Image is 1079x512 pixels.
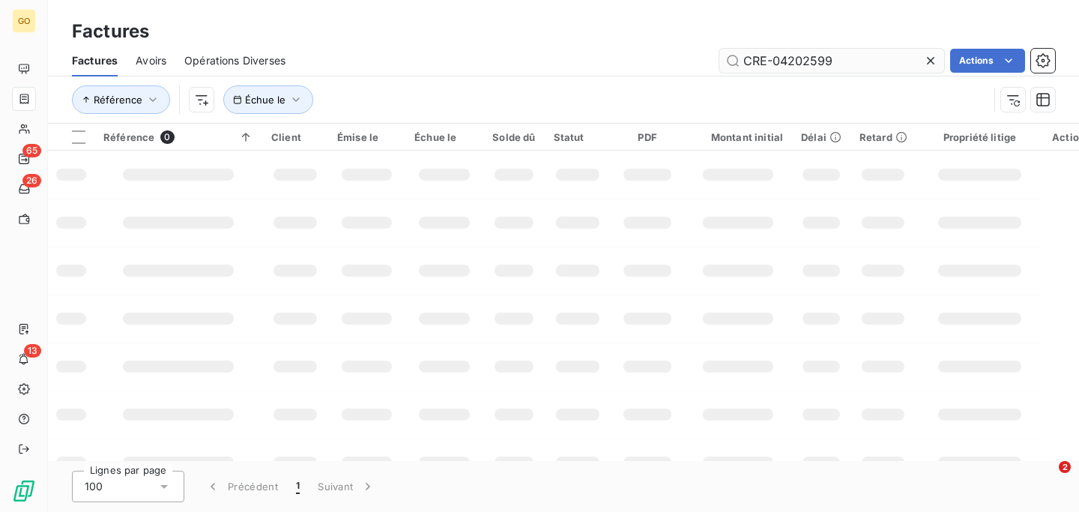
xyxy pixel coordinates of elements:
div: Retard [859,131,907,143]
button: Référence [72,85,170,114]
div: Délai [801,131,841,143]
div: Échue le [414,131,474,143]
div: Statut [554,131,602,143]
span: 100 [85,479,103,494]
span: Avoirs [136,53,166,68]
button: 1 [287,471,309,502]
button: Actions [950,49,1025,73]
button: Échue le [223,85,313,114]
span: Référence [103,131,154,143]
span: Référence [94,94,142,106]
div: Émise le [337,131,396,143]
div: Solde dû [492,131,535,143]
div: Client [271,131,319,143]
div: Montant initial [693,131,783,143]
span: 0 [160,130,174,144]
span: 13 [24,344,41,358]
button: Précédent [196,471,287,502]
span: 65 [22,144,41,157]
button: Suivant [309,471,384,502]
span: 1 [296,479,300,494]
img: Logo LeanPay [12,479,36,503]
span: Opérations Diverses [184,53,285,68]
div: PDF [620,131,674,143]
input: Rechercher [719,49,944,73]
h3: Factures [72,18,149,45]
span: Échue le [245,94,285,106]
span: Factures [72,53,118,68]
div: GO [12,9,36,33]
span: 26 [22,174,41,187]
div: Propriété litige [925,131,1034,143]
iframe: Intercom live chat [1028,461,1064,497]
span: 2 [1059,461,1071,473]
